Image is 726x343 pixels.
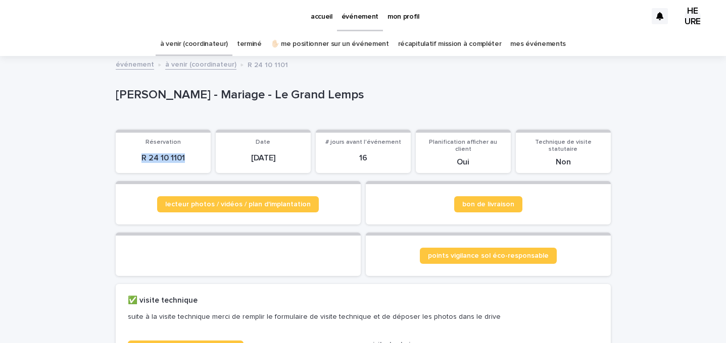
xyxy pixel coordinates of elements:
[388,13,419,20] font: mon profil
[165,201,311,208] font: lecteur photos / vidéos / plan d'implantation
[116,89,364,101] font: [PERSON_NAME] - Mariage - Le Grand Lemps
[342,13,378,20] font: événement
[428,252,549,259] font: points vigilance sol éco-responsable
[165,58,236,70] a: à venir (coordinateur)
[160,32,228,56] a: à venir (coordinateur)
[462,201,514,208] font: bon de livraison
[454,196,522,212] a: bon de livraison
[146,139,181,145] font: Réservation
[510,32,566,56] a: mes événements
[359,154,367,162] font: 16
[556,158,571,166] font: Non
[157,196,319,212] a: lecteur photos / vidéos / plan d'implantation
[535,139,592,152] font: Technique de visite statutaire
[116,61,154,68] font: événement
[398,40,502,47] font: récapitulatif mission à compléter
[256,139,270,145] font: Date
[128,313,501,320] font: suite à la visite technique merci de remplir le formulaire de visite technique et de déposer les ...
[237,32,262,56] a: terminé
[237,40,262,47] font: terminé
[165,61,236,68] font: à venir (coordinateur)
[420,248,557,264] a: points vigilance sol éco-responsable
[128,297,198,304] font: ✅ visite technique
[116,58,154,70] a: événement
[398,32,502,56] a: récapitulatif mission à compléter
[311,13,332,20] font: accueil
[325,139,401,145] font: # jours avant l'événement
[457,158,469,166] font: Oui
[248,62,288,69] font: R 24 10 1101
[510,40,566,47] font: mes événements
[685,7,701,27] font: HEURE
[141,154,185,162] font: R 24 10 1101
[251,154,275,162] font: [DATE]
[160,40,228,47] font: à venir (coordinateur)
[271,40,389,47] font: ✋🏻 me positionner sur un événement
[271,32,389,56] a: ✋🏻 me positionner sur un événement
[429,139,497,152] font: Planification afficher au client
[20,6,118,26] img: Ls34BcGeRexTGTNfXpUC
